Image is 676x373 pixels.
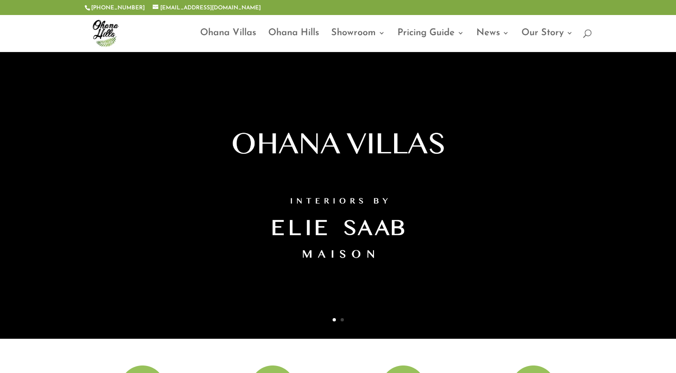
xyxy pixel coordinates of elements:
a: Showroom [331,30,385,52]
a: [PHONE_NUMBER] [91,5,145,11]
a: 1 [333,318,336,321]
a: Ohana Hills [268,30,319,52]
a: Our Story [521,30,573,52]
a: Pricing Guide [397,30,464,52]
a: News [476,30,509,52]
a: 2 [341,318,344,321]
a: Ohana Villas [200,30,256,52]
img: ohana-hills [86,14,124,52]
a: [EMAIL_ADDRESS][DOMAIN_NAME] [153,5,261,11]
